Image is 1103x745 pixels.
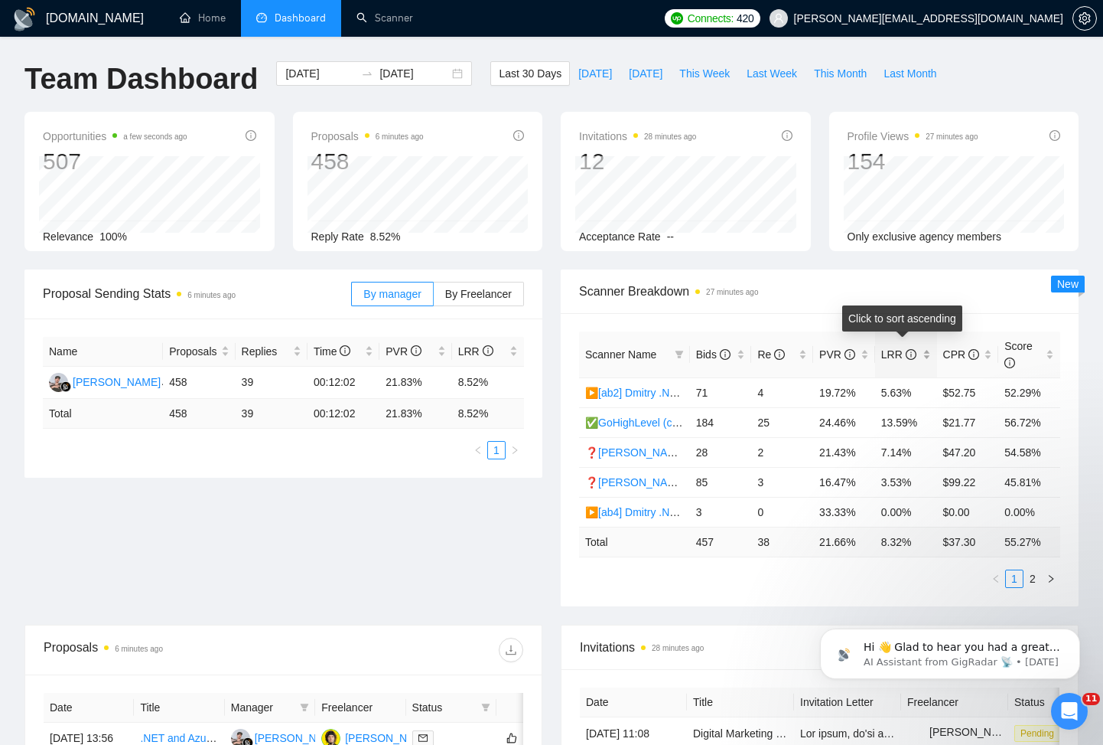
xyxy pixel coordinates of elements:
[585,476,789,488] a: ❓[PERSON_NAME] React Agency (0626)
[180,11,226,25] a: homeHome
[1049,130,1060,141] span: info-circle
[751,407,813,437] td: 25
[687,688,794,717] th: Title
[361,67,373,80] span: to
[578,65,612,82] span: [DATE]
[706,288,758,296] time: 27 minutes ago
[998,527,1060,557] td: 55.27 %
[813,467,875,497] td: 16.47%
[311,147,424,176] div: 458
[813,497,875,527] td: 33.33%
[813,527,875,557] td: 21.66 %
[163,399,235,429] td: 458
[1004,340,1033,369] span: Score
[797,596,1103,704] iframe: Intercom notifications message
[123,132,187,141] time: a few seconds ago
[1006,570,1023,587] a: 1
[998,437,1060,467] td: 54.58%
[579,230,661,243] span: Acceptance Rate
[579,282,1060,301] span: Scanner Breakdown
[275,11,326,25] span: Dashboard
[751,467,813,497] td: 3
[1042,570,1060,588] button: right
[499,644,522,656] span: download
[321,731,433,743] a: DI[PERSON_NAME]
[805,61,875,86] button: This Month
[690,497,752,527] td: 3
[67,44,263,163] span: Hi 👋 Glad to hear you had a great experience with us! 🙌 ​ Could you spare 20 seconds to leave a r...
[875,527,937,557] td: 8.32 %
[751,527,813,557] td: 38
[311,230,364,243] span: Reply Rate
[488,442,505,459] a: 1
[307,367,379,399] td: 00:12:02
[747,65,797,82] span: Last Week
[513,130,524,141] span: info-circle
[794,688,901,717] th: Invitation Letter
[813,437,875,467] td: 21.43%
[738,61,805,86] button: Last Week
[943,348,979,361] span: CPR
[1023,570,1042,588] li: 2
[580,638,1059,657] span: Invitations
[782,130,792,141] span: info-circle
[361,67,373,80] span: swap-right
[510,446,519,455] span: right
[875,497,937,527] td: 0.00%
[314,345,350,358] span: Time
[315,693,405,723] th: Freelancer
[998,497,1060,527] td: 0.00%
[937,497,999,527] td: $0.00
[690,527,752,557] td: 457
[585,387,773,399] a: ▶️[ab2] Dmitry .Net & AI Agency "loom"
[585,417,758,429] a: ✅GoHighLevel (cat:Dev)[a]Unicode
[246,130,256,141] span: info-circle
[844,349,855,360] span: info-circle
[644,132,696,141] time: 28 minutes ago
[937,467,999,497] td: $99.22
[1042,570,1060,588] li: Next Page
[907,726,1017,738] a: [PERSON_NAME]
[675,350,684,359] span: filter
[231,699,294,716] span: Manager
[679,65,730,82] span: This Week
[987,570,1005,588] button: left
[690,467,752,497] td: 85
[499,65,561,82] span: Last 30 Days
[848,147,978,176] div: 154
[356,11,413,25] a: searchScanner
[481,703,490,712] span: filter
[134,693,224,723] th: Title
[307,399,379,429] td: 00:12:02
[60,381,71,392] img: gigradar-bm.png
[751,497,813,527] td: 0
[1057,278,1079,290] span: New
[490,61,570,86] button: Last 30 Days
[937,407,999,437] td: $21.77
[1082,693,1100,705] span: 11
[163,367,235,399] td: 458
[1046,574,1056,583] span: right
[231,731,343,743] a: RF[PERSON_NAME]
[44,693,134,723] th: Date
[469,441,487,459] li: Previous Page
[1005,570,1023,588] li: 1
[690,407,752,437] td: 184
[311,127,424,145] span: Proposals
[814,65,867,82] span: This Month
[506,441,524,459] li: Next Page
[774,349,785,360] span: info-circle
[236,367,307,399] td: 39
[242,343,290,360] span: Replies
[998,377,1060,407] td: 52.29%
[585,348,656,361] span: Scanner Name
[43,337,163,367] th: Name
[813,407,875,437] td: 24.46%
[300,703,309,712] span: filter
[499,638,523,662] button: download
[43,230,93,243] span: Relevance
[487,441,506,459] li: 1
[376,132,424,141] time: 6 minutes ago
[458,345,493,358] span: LRR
